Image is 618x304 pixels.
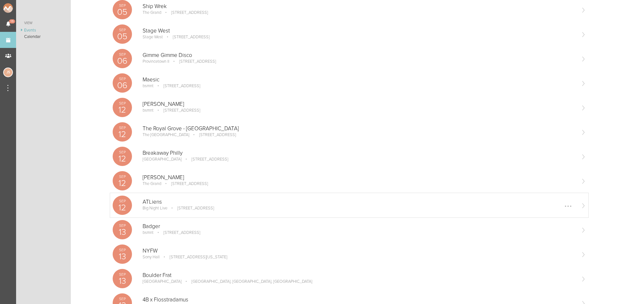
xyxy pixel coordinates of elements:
p: Sep [113,248,132,252]
p: bsmnt [143,83,154,88]
p: 12 [113,179,132,188]
p: Sony Hall [143,254,160,260]
p: [GEOGRAPHIC_DATA] [143,157,182,162]
p: 4B x Flosstradamus [143,297,576,303]
p: Sep [113,28,132,32]
a: View [16,19,71,27]
a: Events [16,27,71,33]
p: [GEOGRAPHIC_DATA], [GEOGRAPHIC_DATA], [GEOGRAPHIC_DATA] [183,279,312,284]
p: Sep [113,126,132,130]
p: Ship Wrek [143,3,576,10]
p: Provincetown II [143,59,169,64]
p: [STREET_ADDRESS] [170,59,216,64]
p: 12 [113,106,132,114]
p: Stage West [143,28,576,34]
span: 15 [9,19,15,23]
p: Stage West [143,34,163,40]
p: [STREET_ADDRESS] [154,83,200,88]
p: 13 [113,277,132,285]
p: bsmnt [143,230,154,235]
p: Sep [113,224,132,227]
p: [PERSON_NAME] [143,174,576,181]
p: The [GEOGRAPHIC_DATA] [143,132,189,137]
a: Calendar [16,33,71,40]
p: NYFW [143,248,576,254]
p: [PERSON_NAME] [143,101,576,107]
p: [STREET_ADDRESS][US_STATE] [161,254,227,260]
p: bsmnt [143,108,154,113]
p: Sep [113,150,132,154]
p: The Grand [143,10,161,15]
p: 05 [113,8,132,16]
p: 12 [113,203,132,212]
p: Breakaway Philly [143,150,576,156]
p: [STREET_ADDRESS] [154,108,200,113]
img: NOMAD [3,3,40,13]
p: Sep [113,4,132,7]
p: Badger [143,223,576,230]
p: Sep [113,297,132,301]
p: Gimme Gimme Disco [143,52,576,59]
p: ATLiens [143,199,576,205]
p: Sep [113,52,132,56]
p: Sep [113,77,132,81]
p: 13 [113,228,132,236]
p: 05 [113,32,132,41]
p: [STREET_ADDRESS] [183,157,228,162]
div: Jessica Smith [3,68,13,77]
p: [STREET_ADDRESS] [168,206,214,211]
p: 06 [113,57,132,65]
p: 12 [113,154,132,163]
p: Maesic [143,77,576,83]
p: Sep [113,199,132,203]
p: [STREET_ADDRESS] [162,181,208,186]
p: Sep [113,272,132,276]
p: Big Night Live [143,206,167,211]
p: Sep [113,175,132,179]
p: 06 [113,81,132,90]
p: 12 [113,130,132,139]
p: Sep [113,101,132,105]
p: Boulder Frat [143,272,576,279]
p: [STREET_ADDRESS] [190,132,236,137]
p: [GEOGRAPHIC_DATA] [143,279,182,284]
p: The Grand [143,181,161,186]
p: [STREET_ADDRESS] [154,230,200,235]
p: 13 [113,252,132,261]
p: The Royal Grove - [GEOGRAPHIC_DATA] [143,125,576,132]
p: [STREET_ADDRESS] [162,10,208,15]
p: [STREET_ADDRESS] [164,34,210,40]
